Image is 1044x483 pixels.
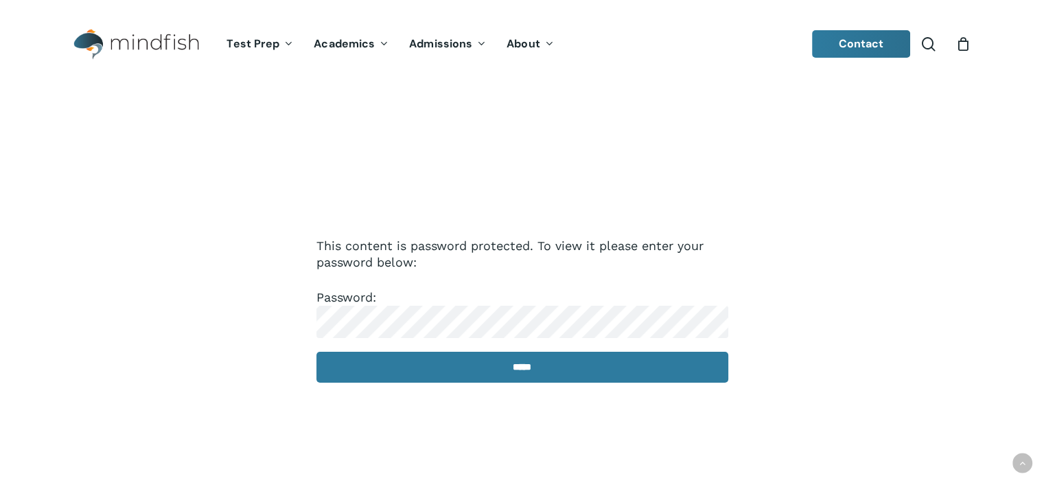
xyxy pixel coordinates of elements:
[303,38,399,50] a: Academics
[1012,453,1032,473] a: Back to top
[409,36,472,51] span: Admissions
[316,238,728,289] p: This content is password protected. To view it please enter your password below:
[955,36,971,52] a: Cart
[507,36,540,51] span: About
[55,19,989,70] header: Main Menu
[216,38,303,50] a: Test Prep
[314,36,375,51] span: Academics
[399,38,496,50] a: Admissions
[316,306,728,338] input: Password:
[216,19,564,70] nav: Main Menu
[316,290,728,328] label: Password:
[227,36,279,51] span: Test Prep
[496,38,564,50] a: About
[839,36,884,51] span: Contact
[812,30,911,58] a: Contact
